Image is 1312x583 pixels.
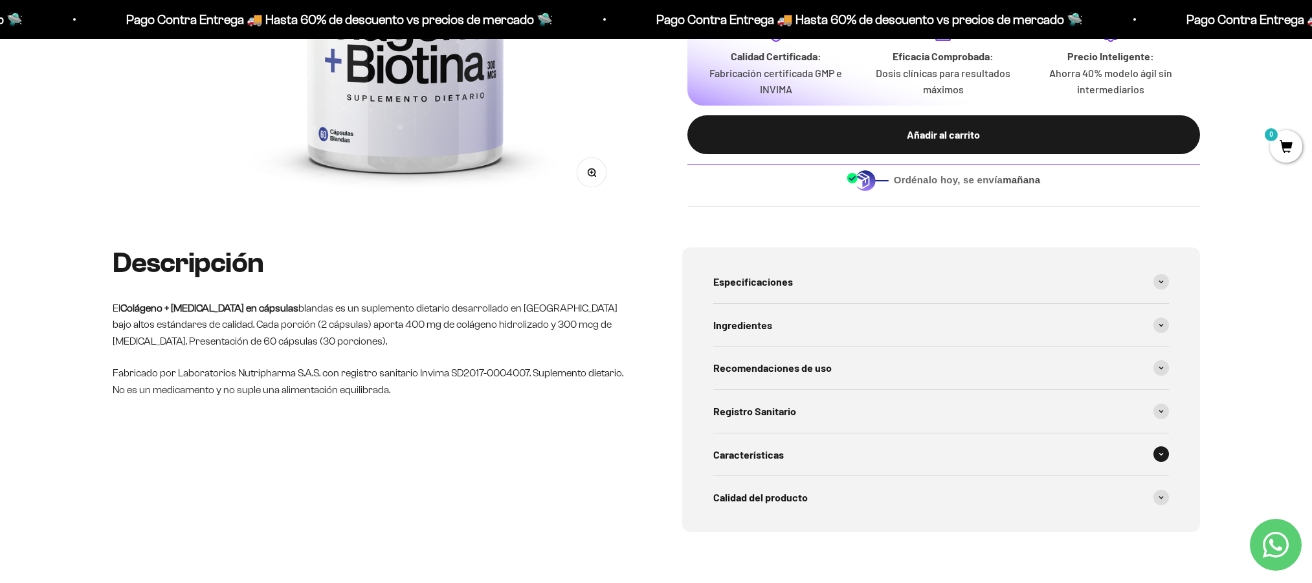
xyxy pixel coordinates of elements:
[713,433,1169,476] summary: Características
[731,49,821,62] strong: Calidad Certificada:
[113,247,630,279] h2: Descripción
[703,64,850,97] p: Fabricación certificada GMP e INVIMA
[113,365,630,398] p: Fabricado por Laboratorios Nutripharma S.A.S. con registro sanitario Invima SD2017-0004007. Suple...
[120,303,298,314] strong: Colágeno + [MEDICAL_DATA] en cápsulas
[713,403,796,420] span: Registro Sanitario
[652,9,1079,30] p: Pago Contra Entrega 🚚 Hasta 60% de descuento vs precios de mercado 🛸
[713,476,1169,519] summary: Calidad del producto
[713,273,793,290] span: Especificaciones
[893,49,994,62] strong: Eficacia Comprobada:
[113,300,630,350] p: El blandas es un suplemento dietario desarrollado en [GEOGRAPHIC_DATA] bajo altos estándares de c...
[1067,49,1154,62] strong: Precio Inteligente:
[1263,127,1279,143] mark: 0
[713,360,832,376] span: Recomendaciones de uso
[687,115,1200,154] button: Añadir al carrito
[1003,174,1040,185] b: mañana
[713,347,1169,389] summary: Recomendaciones de uso
[713,446,784,463] span: Características
[847,169,889,190] img: Despacho sin intermediarios
[713,489,808,506] span: Calidad del producto
[713,126,1174,143] div: Añadir al carrito
[894,173,1041,187] span: Ordénalo hoy, se envía
[1270,141,1302,155] a: 0
[713,260,1169,303] summary: Especificaciones
[1038,64,1184,97] p: Ahorra 40% modelo ágil sin intermediarios
[713,317,772,334] span: Ingredientes
[122,9,549,30] p: Pago Contra Entrega 🚚 Hasta 60% de descuento vs precios de mercado 🛸
[713,390,1169,433] summary: Registro Sanitario
[870,64,1017,97] p: Dosis clínicas para resultados máximos
[713,304,1169,347] summary: Ingredientes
